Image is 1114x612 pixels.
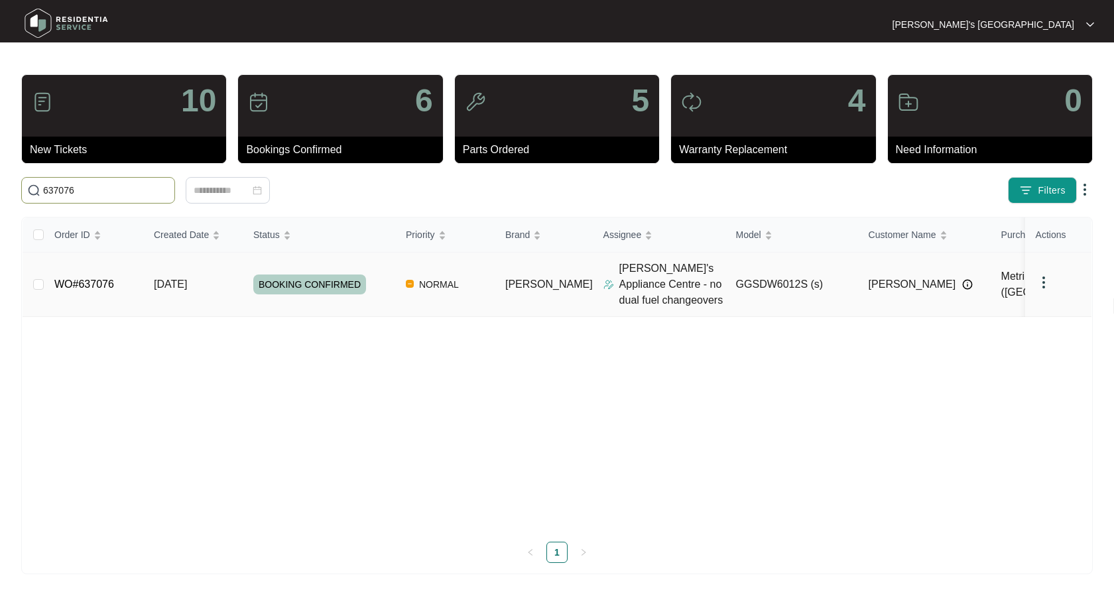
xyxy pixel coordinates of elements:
span: right [580,548,588,556]
th: Brand [495,217,593,253]
span: [PERSON_NAME] [869,276,956,292]
p: 6 [415,85,433,117]
button: left [520,542,541,563]
span: [DATE] [154,278,187,290]
th: Order ID [44,217,143,253]
span: Status [253,227,280,242]
span: left [526,548,534,556]
p: [PERSON_NAME]'s [GEOGRAPHIC_DATA] [893,18,1074,31]
span: BOOKING CONFIRMED [253,275,366,294]
span: Customer Name [869,227,936,242]
th: Assignee [593,217,725,253]
li: Previous Page [520,542,541,563]
img: icon [465,92,486,113]
img: search-icon [27,184,40,197]
img: Info icon [962,279,973,290]
img: filter icon [1019,184,1032,197]
img: dropdown arrow [1077,182,1093,198]
button: filter iconFilters [1008,177,1077,204]
span: [PERSON_NAME] [505,278,593,290]
img: residentia service logo [20,3,113,43]
span: Priority [406,227,435,242]
span: Purchased From [1001,227,1070,242]
th: Model [725,217,858,253]
button: right [573,542,594,563]
span: Model [736,227,761,242]
p: Need Information [896,142,1092,158]
th: Priority [395,217,495,253]
li: Next Page [573,542,594,563]
input: Search by Order Id, Assignee Name, Customer Name, Brand and Model [43,183,169,198]
p: [PERSON_NAME]'s Appliance Centre - no dual fuel changeovers [619,261,725,308]
td: GGSDW6012S (s) [725,253,858,317]
p: 5 [631,85,649,117]
p: Bookings Confirmed [246,142,442,158]
th: Status [243,217,395,253]
img: icon [248,92,269,113]
span: Brand [505,227,530,242]
img: dropdown arrow [1036,275,1052,290]
span: NORMAL [414,276,464,292]
span: Order ID [54,227,90,242]
img: Assigner Icon [603,279,614,290]
p: 0 [1064,85,1082,117]
span: Created Date [154,227,209,242]
th: Actions [1025,217,1091,253]
th: Created Date [143,217,243,253]
li: 1 [546,542,568,563]
p: 10 [181,85,216,117]
img: icon [898,92,919,113]
p: Parts Ordered [463,142,659,158]
a: 1 [547,542,567,562]
p: 4 [848,85,866,117]
img: icon [681,92,702,113]
th: Customer Name [858,217,991,253]
p: Warranty Replacement [679,142,875,158]
img: icon [32,92,53,113]
img: dropdown arrow [1086,21,1094,28]
p: New Tickets [30,142,226,158]
img: Vercel Logo [406,280,414,288]
span: Assignee [603,227,642,242]
span: Filters [1038,184,1066,198]
a: WO#637076 [54,278,114,290]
